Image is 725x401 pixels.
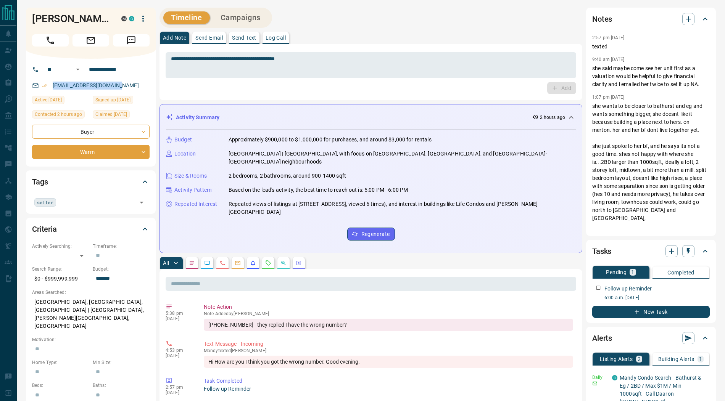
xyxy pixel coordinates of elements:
[93,110,150,121] div: Tue May 13 2025
[166,353,192,358] p: [DATE]
[592,35,625,40] p: 2:57 pm [DATE]
[32,243,89,250] p: Actively Searching:
[174,200,217,208] p: Repeated Interest
[606,269,627,275] p: Pending
[213,11,268,24] button: Campaigns
[592,329,710,347] div: Alerts
[32,96,89,106] div: Sun Sep 14 2025
[658,356,694,362] p: Building Alerts
[204,348,573,353] p: Mandy texted [PERSON_NAME]
[204,340,573,348] p: Text Message - Incoming
[592,95,625,100] p: 1:07 pm [DATE]
[296,260,302,266] svg: Agent Actions
[32,223,57,235] h2: Criteria
[176,114,219,122] p: Activity Summary
[32,145,150,159] div: Warm
[32,273,89,285] p: $0 - $999,999,999
[37,199,53,206] span: seller
[219,260,226,266] svg: Calls
[35,96,62,104] span: Active [DATE]
[229,172,346,180] p: 2 bedrooms, 2 bathrooms, around 900-1400 sqft
[600,356,633,362] p: Listing Alerts
[265,260,271,266] svg: Requests
[32,382,89,389] p: Beds:
[232,35,256,40] p: Send Text
[93,96,150,106] div: Fri Apr 22 2016
[592,306,710,318] button: New Task
[73,65,82,74] button: Open
[189,260,195,266] svg: Notes
[592,374,607,381] p: Daily
[32,13,110,25] h1: [PERSON_NAME]
[93,359,150,366] p: Min Size:
[166,390,192,395] p: [DATE]
[204,260,210,266] svg: Lead Browsing Activity
[592,245,611,257] h2: Tasks
[204,356,573,368] div: Hi How are you I think you got the wrong number. Good evening.
[235,260,241,266] svg: Emails
[163,260,169,266] p: All
[604,294,710,301] p: 6:00 a.m. [DATE]
[93,382,150,389] p: Baths:
[32,176,48,188] h2: Tags
[166,385,192,390] p: 2:57 pm
[32,173,150,191] div: Tags
[174,186,212,194] p: Activity Pattern
[42,83,47,88] svg: Email Verified
[113,34,150,47] span: Message
[195,35,223,40] p: Send Email
[631,269,634,275] p: 1
[32,336,150,343] p: Motivation:
[32,359,89,366] p: Home Type:
[604,285,652,293] p: Follow up Reminder
[347,228,395,241] button: Regenerate
[266,35,286,40] p: Log Call
[32,34,69,47] span: Call
[204,377,573,385] p: Task Completed
[592,242,710,260] div: Tasks
[121,16,127,21] div: mrloft.ca
[95,96,130,104] span: Signed up [DATE]
[163,35,186,40] p: Add Note
[93,243,150,250] p: Timeframe:
[204,303,573,311] p: Note Action
[32,266,89,273] p: Search Range:
[166,348,192,353] p: 4:53 pm
[136,197,147,208] button: Open
[72,34,109,47] span: Email
[129,16,134,21] div: condos.ca
[204,385,573,393] p: Follow up Reminder
[638,356,641,362] p: 2
[667,270,694,275] p: Completed
[280,260,287,266] svg: Opportunities
[53,82,139,88] a: [EMAIL_ADDRESS][DOMAIN_NAME]
[204,319,573,331] div: [PHONE_NUMBER] - they replied I have the wrong number?
[32,110,89,121] div: Mon Sep 15 2025
[229,200,576,216] p: Repeated views of listings at [STREET_ADDRESS], viewed 6 times), and interest in buildings like L...
[592,13,612,25] h2: Notes
[32,220,150,238] div: Criteria
[204,311,573,316] p: Note Added by [PERSON_NAME]
[592,102,710,262] p: she wants to be closer to bathurst and eg and wants something bigger, she doesnt like it because ...
[540,114,565,121] p: 2 hours ago
[166,316,192,321] p: [DATE]
[229,150,576,166] p: [GEOGRAPHIC_DATA] | [GEOGRAPHIC_DATA], with focus on [GEOGRAPHIC_DATA], [GEOGRAPHIC_DATA], and [G...
[35,111,82,118] span: Contacted 2 hours ago
[166,311,192,316] p: 5:38 pm
[32,289,150,296] p: Areas Searched:
[592,10,710,28] div: Notes
[32,125,150,139] div: Buyer
[592,332,612,344] h2: Alerts
[32,296,150,332] p: [GEOGRAPHIC_DATA], [GEOGRAPHIC_DATA], [GEOGRAPHIC_DATA] | [GEOGRAPHIC_DATA], [PERSON_NAME][GEOGRA...
[229,136,432,144] p: Approximately $900,000 to $1,000,000 for purchases, and around $3,000 for rentals
[592,381,598,386] svg: Email
[592,57,625,62] p: 9:40 am [DATE]
[93,266,150,273] p: Budget:
[166,111,576,125] div: Activity Summary2 hours ago
[592,43,710,51] p: texted
[250,260,256,266] svg: Listing Alerts
[163,11,210,24] button: Timeline
[174,150,196,158] p: Location
[174,136,192,144] p: Budget
[592,64,710,88] p: she said maybe come see her unit first as a valuation would be helpful to give financial clarity ...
